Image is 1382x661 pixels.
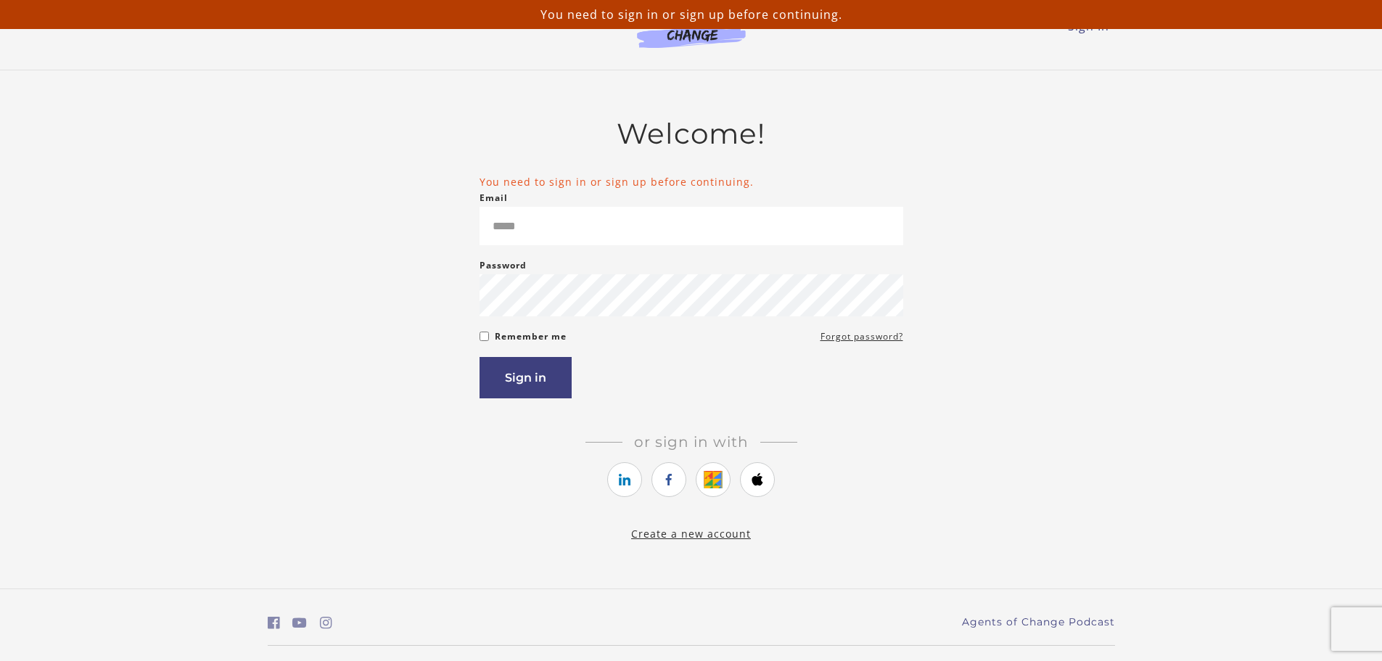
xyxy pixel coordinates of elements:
[268,612,280,633] a: https://www.facebook.com/groups/aswbtestprep (Open in a new window)
[320,616,332,630] i: https://www.instagram.com/agentsofchangeprep/ (Open in a new window)
[607,462,642,497] a: https://courses.thinkific.com/users/auth/linkedin?ss%5Breferral%5D=&ss%5Buser_return_to%5D=%2Fcou...
[622,15,761,48] img: Agents of Change Logo
[268,616,280,630] i: https://www.facebook.com/groups/aswbtestprep (Open in a new window)
[651,462,686,497] a: https://courses.thinkific.com/users/auth/facebook?ss%5Breferral%5D=&ss%5Buser_return_to%5D=%2Fcou...
[292,612,307,633] a: https://www.youtube.com/c/AgentsofChangeTestPrepbyMeaganMitchell (Open in a new window)
[480,117,903,151] h2: Welcome!
[320,612,332,633] a: https://www.instagram.com/agentsofchangeprep/ (Open in a new window)
[495,328,567,345] label: Remember me
[631,527,751,541] a: Create a new account
[480,357,572,398] button: Sign in
[696,462,731,497] a: https://courses.thinkific.com/users/auth/google?ss%5Breferral%5D=&ss%5Buser_return_to%5D=%2Fcours...
[6,6,1376,23] p: You need to sign in or sign up before continuing.
[740,462,775,497] a: https://courses.thinkific.com/users/auth/apple?ss%5Breferral%5D=&ss%5Buser_return_to%5D=%2Fcourse...
[292,616,307,630] i: https://www.youtube.com/c/AgentsofChangeTestPrepbyMeaganMitchell (Open in a new window)
[480,257,527,274] label: Password
[480,189,508,207] label: Email
[622,433,760,451] span: Or sign in with
[820,328,903,345] a: Forgot password?
[480,174,903,189] li: You need to sign in or sign up before continuing.
[962,615,1115,630] a: Agents of Change Podcast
